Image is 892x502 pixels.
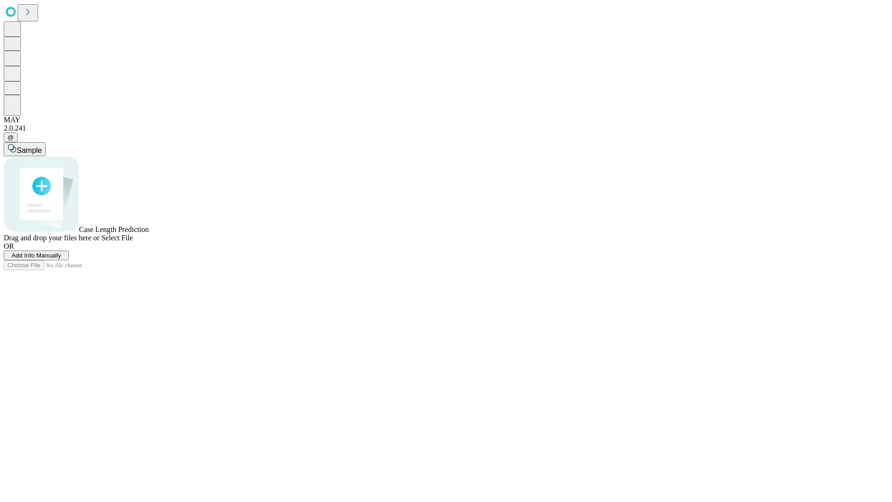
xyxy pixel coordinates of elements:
span: @ [7,134,14,141]
span: Drag and drop your files here or [4,234,99,242]
span: Add Info Manually [12,252,61,259]
button: Sample [4,142,46,156]
button: @ [4,132,18,142]
span: OR [4,242,14,250]
span: Case Length Prediction [79,225,149,233]
div: MAY [4,116,888,124]
span: Select File [101,234,133,242]
span: Sample [17,146,42,154]
button: Add Info Manually [4,251,69,260]
div: 2.0.241 [4,124,888,132]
